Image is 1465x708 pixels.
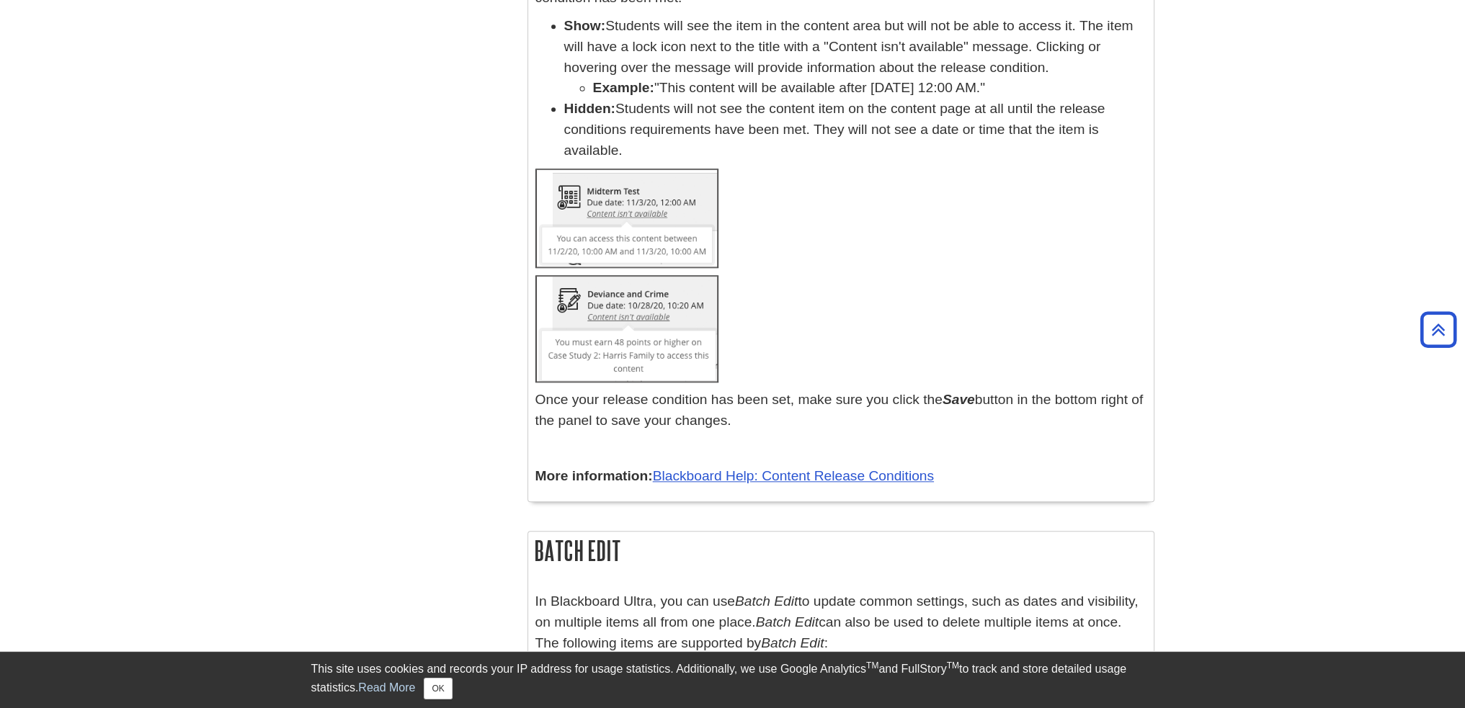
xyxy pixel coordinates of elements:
[358,681,415,694] a: Read More
[535,275,718,383] img: Set content visibilty based on student performance
[947,660,959,671] sup: TM
[535,390,1146,431] p: Once your release condition has been set, make sure you click the button in the bottom right of t...
[424,678,452,699] button: Close
[535,468,653,483] strong: More information:
[761,635,824,650] em: Batch Edit
[943,392,975,407] strong: Save
[735,593,798,609] em: Batch Edit
[593,78,1146,99] li: "This content will be available after [DATE] 12:00 AM."
[756,614,819,629] em: Batch Edit
[535,591,1146,653] p: In Blackboard Ultra, you can use to update common settings, such as dates and visibility, on mult...
[528,532,1154,570] h2: Batch Edit
[593,80,654,95] strong: Example:
[564,101,615,116] strong: Hidden:
[564,16,1146,99] li: Students will see the item in the content area but will not be able to access it. The item will h...
[564,99,1146,161] li: Students will not see the content item on the content page at all until the release conditions re...
[311,660,1154,699] div: This site uses cookies and records your IP address for usage statistics. Additionally, we use Goo...
[564,18,606,33] strong: Show:
[653,468,934,483] a: Blackboard Help: Content Release Conditions
[866,660,878,671] sup: TM
[1415,320,1461,339] a: Back to Top
[535,169,718,268] img: Set content visibilty based on date and time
